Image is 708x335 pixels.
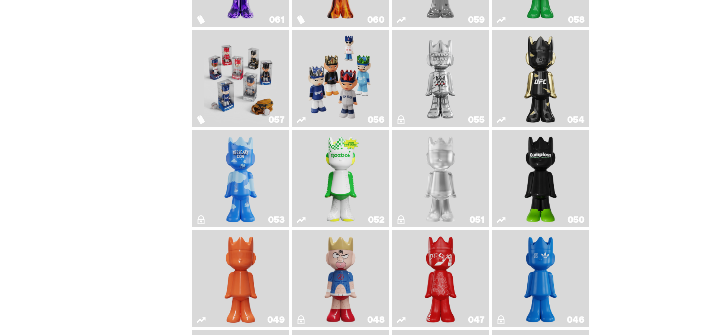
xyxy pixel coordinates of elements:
[421,133,460,224] img: LLLoyalty
[568,15,585,24] div: 058
[567,115,585,124] div: 054
[497,133,585,224] a: Campless
[368,115,385,124] div: 056
[221,233,261,324] img: Schrödinger's ghost: Orange Vibe
[421,233,460,324] img: Skip
[297,33,385,124] a: Game Face (2025)
[468,115,485,124] div: 055
[269,15,285,24] div: 061
[469,215,485,224] div: 051
[521,33,560,124] img: Ruby
[397,33,485,124] a: I Was There SummerSlam
[397,133,485,224] a: LLLoyalty
[368,215,385,224] div: 052
[197,133,285,224] a: ghooooost
[197,33,285,124] a: Game Face (2025)
[297,233,385,324] a: Kinnikuman
[268,115,285,124] div: 057
[397,233,485,324] a: Skip
[404,33,477,124] img: I Was There SummerSlam
[321,233,361,324] img: Kinnikuman
[204,33,277,124] img: Game Face (2025)
[321,133,361,224] img: Court Victory
[304,33,377,124] img: Game Face (2025)
[521,233,560,324] img: ComplexCon HK
[497,33,585,124] a: Ruby
[521,133,560,224] img: Campless
[468,315,485,324] div: 047
[468,15,485,24] div: 059
[197,233,285,324] a: Schrödinger's ghost: Orange Vibe
[367,315,385,324] div: 048
[367,15,385,24] div: 060
[567,315,585,324] div: 046
[221,133,261,224] img: ghooooost
[497,233,585,324] a: ComplexCon HK
[268,215,285,224] div: 053
[568,215,585,224] div: 050
[267,315,285,324] div: 049
[297,133,385,224] a: Court Victory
